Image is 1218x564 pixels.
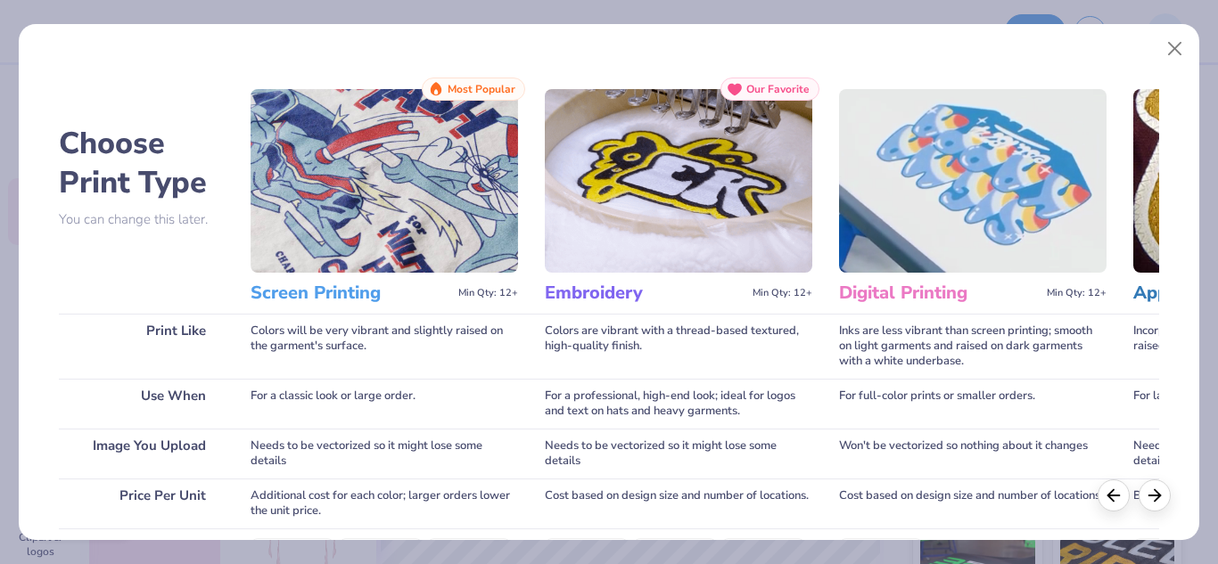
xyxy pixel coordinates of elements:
span: Min Qty: 12+ [753,287,812,299]
div: Additional cost for each color; larger orders lower the unit price. [251,478,518,528]
div: Needs to be vectorized so it might lose some details [251,429,518,478]
img: Digital Printing [839,89,1107,273]
h2: Choose Print Type [59,124,224,202]
div: Price Per Unit [59,478,224,528]
img: Screen Printing [251,89,518,273]
span: Our Favorite [746,83,810,95]
span: Most Popular [448,83,515,95]
div: Print Like [59,314,224,379]
div: Inks are less vibrant than screen printing; smooth on light garments and raised on dark garments ... [839,314,1107,379]
div: Cost based on design size and number of locations. [839,478,1107,528]
div: For full-color prints or smaller orders. [839,379,1107,429]
div: Won't be vectorized so nothing about it changes [839,429,1107,478]
div: Use When [59,379,224,429]
h3: Digital Printing [839,282,1040,305]
span: Min Qty: 12+ [1047,287,1107,299]
div: For a classic look or large order. [251,379,518,429]
span: Min Qty: 12+ [458,287,518,299]
div: Cost based on design size and number of locations. [545,478,812,528]
h3: Embroidery [545,282,745,305]
div: Colors will be very vibrant and slightly raised on the garment's surface. [251,314,518,379]
p: You can change this later. [59,212,224,227]
img: Embroidery [545,89,812,273]
div: For a professional, high-end look; ideal for logos and text on hats and heavy garments. [545,379,812,429]
div: Needs to be vectorized so it might lose some details [545,429,812,478]
div: Image You Upload [59,429,224,478]
div: Colors are vibrant with a thread-based textured, high-quality finish. [545,314,812,379]
h3: Screen Printing [251,282,451,305]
